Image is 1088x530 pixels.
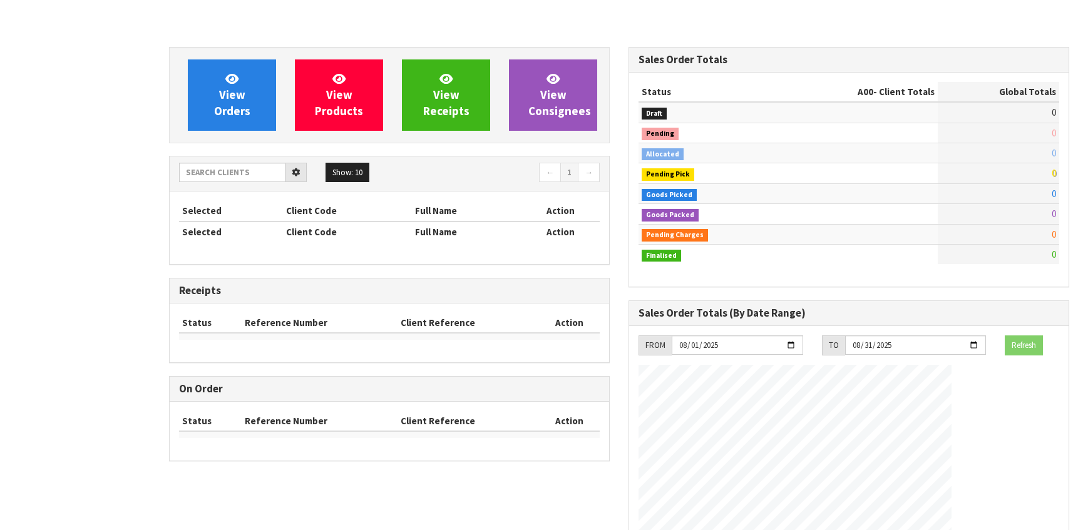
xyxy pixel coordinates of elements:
span: Goods Packed [642,209,699,222]
th: Action [521,201,600,221]
th: Selected [179,201,283,221]
span: 0 [1052,106,1056,118]
span: View Products [315,71,363,118]
span: 0 [1052,248,1056,260]
th: - Client Totals [778,82,938,102]
th: Reference Number [242,313,398,333]
span: View Consignees [528,71,591,118]
th: Full Name [412,222,521,242]
input: Search clients [179,163,285,182]
span: 0 [1052,167,1056,179]
th: Client Reference [398,411,539,431]
th: Client Reference [398,313,539,333]
a: ViewOrders [188,59,276,131]
button: Refresh [1005,335,1043,355]
button: Show: 10 [326,163,369,183]
th: Action [539,411,600,431]
h3: Sales Order Totals (By Date Range) [639,307,1059,319]
th: Client Code [283,222,413,242]
span: View Orders [214,71,250,118]
span: Pending Pick [642,168,694,181]
span: Pending Charges [642,229,708,242]
a: ViewReceipts [402,59,490,131]
th: Full Name [412,201,521,221]
th: Action [521,222,600,242]
a: ViewConsignees [509,59,597,131]
span: Finalised [642,250,681,262]
h3: Receipts [179,285,600,297]
a: ← [539,163,561,183]
a: 1 [560,163,578,183]
a: → [578,163,600,183]
th: Client Code [283,201,413,221]
div: TO [822,335,845,355]
span: Draft [642,108,667,120]
span: A00 [858,86,873,98]
th: Selected [179,222,283,242]
span: Goods Picked [642,189,697,201]
span: 0 [1052,147,1056,159]
th: Status [639,82,778,102]
span: Allocated [642,148,684,161]
a: ViewProducts [295,59,383,131]
th: Action [539,313,600,333]
span: Pending [642,128,679,140]
th: Status [179,411,242,431]
span: 0 [1052,228,1056,240]
th: Status [179,313,242,333]
h3: On Order [179,383,600,395]
th: Global Totals [938,82,1059,102]
span: 0 [1052,127,1056,139]
span: View Receipts [423,71,470,118]
th: Reference Number [242,411,398,431]
nav: Page navigation [399,163,600,185]
h3: Sales Order Totals [639,54,1059,66]
div: FROM [639,335,672,355]
span: 0 [1052,188,1056,200]
span: 0 [1052,208,1056,220]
